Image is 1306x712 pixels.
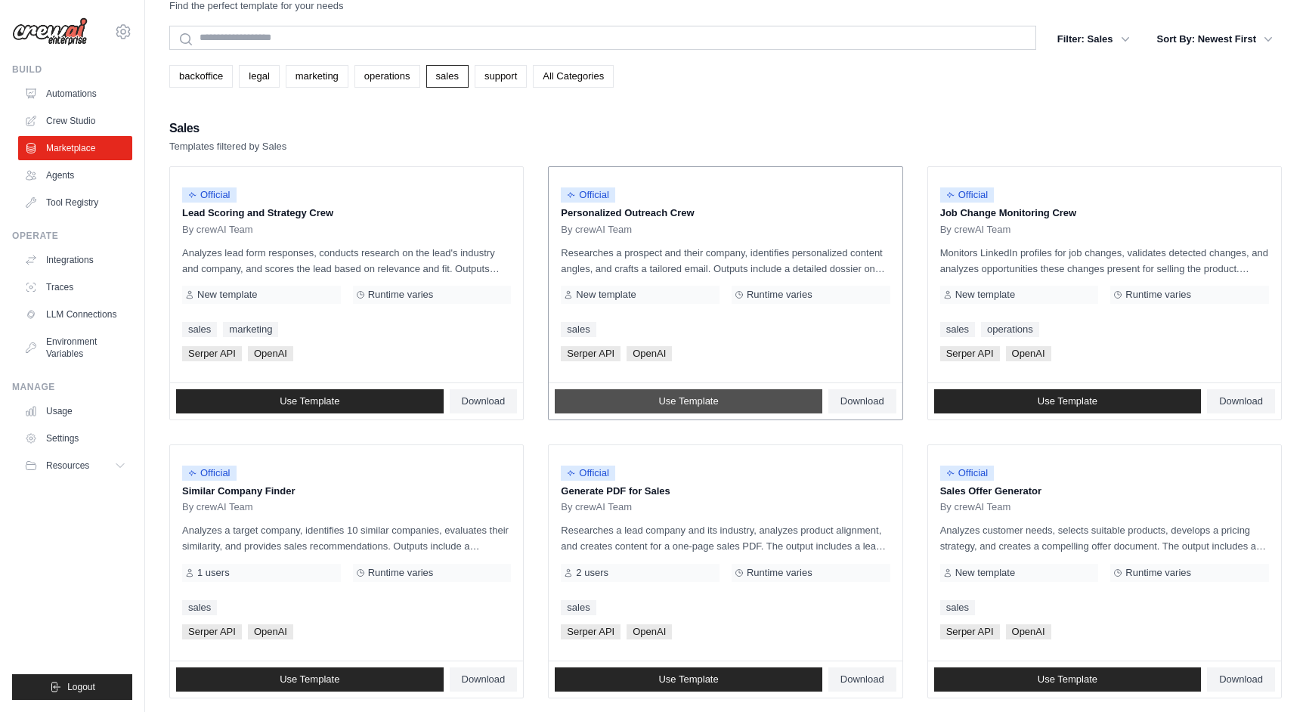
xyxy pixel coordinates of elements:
span: By crewAI Team [182,501,253,513]
span: Runtime varies [368,289,434,301]
a: Usage [18,399,132,423]
p: Similar Company Finder [182,484,511,499]
span: OpenAI [627,624,672,639]
a: Download [1207,389,1275,413]
span: Use Template [280,395,339,407]
span: Official [561,466,615,481]
div: Operate [12,230,132,242]
a: legal [239,65,279,88]
span: By crewAI Team [940,501,1011,513]
span: OpenAI [1006,346,1051,361]
span: Logout [67,681,95,693]
span: Download [462,673,506,686]
p: Analyzes customer needs, selects suitable products, develops a pricing strategy, and creates a co... [940,522,1269,554]
a: Environment Variables [18,330,132,366]
span: Serper API [182,624,242,639]
span: New template [955,567,1015,579]
span: 1 users [197,567,230,579]
a: Crew Studio [18,109,132,133]
div: Build [12,63,132,76]
span: New template [955,289,1015,301]
p: Job Change Monitoring Crew [940,206,1269,221]
a: Use Template [934,667,1202,692]
a: Download [1207,667,1275,692]
a: Use Template [176,667,444,692]
h2: Sales [169,118,286,139]
p: Researches a lead company and its industry, analyzes product alignment, and creates content for a... [561,522,890,554]
span: Runtime varies [368,567,434,579]
a: sales [426,65,469,88]
a: operations [981,322,1039,337]
button: Filter: Sales [1048,26,1139,53]
a: Use Template [555,667,822,692]
span: Runtime varies [747,289,812,301]
a: Use Template [176,389,444,413]
p: Lead Scoring and Strategy Crew [182,206,511,221]
p: Researches a prospect and their company, identifies personalized content angles, and crafts a tai... [561,245,890,277]
span: Runtime varies [747,567,812,579]
a: Download [450,667,518,692]
span: 2 users [576,567,608,579]
span: Download [1219,673,1263,686]
span: Official [182,466,237,481]
span: Serper API [561,346,621,361]
a: operations [354,65,420,88]
a: Settings [18,426,132,450]
span: New template [576,289,636,301]
img: Logo [12,17,88,46]
span: Serper API [940,624,1000,639]
button: Sort By: Newest First [1148,26,1282,53]
a: sales [561,322,596,337]
a: Traces [18,275,132,299]
a: Tool Registry [18,190,132,215]
span: By crewAI Team [182,224,253,236]
span: OpenAI [248,624,293,639]
span: Serper API [182,346,242,361]
p: Sales Offer Generator [940,484,1269,499]
a: support [475,65,527,88]
div: Manage [12,381,132,393]
a: marketing [223,322,278,337]
span: Download [462,395,506,407]
span: Serper API [940,346,1000,361]
span: Official [561,187,615,203]
p: Personalized Outreach Crew [561,206,890,221]
span: By crewAI Team [561,224,632,236]
span: Runtime varies [1125,567,1191,579]
span: Download [840,395,884,407]
span: By crewAI Team [561,501,632,513]
a: sales [561,600,596,615]
a: sales [182,322,217,337]
span: OpenAI [248,346,293,361]
span: Official [940,187,995,203]
p: Templates filtered by Sales [169,139,286,154]
span: Resources [46,460,89,472]
span: Download [840,673,884,686]
a: Use Template [555,389,822,413]
a: Integrations [18,248,132,272]
span: Use Template [1038,395,1097,407]
span: Official [182,187,237,203]
a: sales [182,600,217,615]
p: Analyzes lead form responses, conducts research on the lead's industry and company, and scores th... [182,245,511,277]
button: Resources [18,454,132,478]
a: LLM Connections [18,302,132,327]
p: Monitors LinkedIn profiles for job changes, validates detected changes, and analyzes opportunitie... [940,245,1269,277]
a: marketing [286,65,348,88]
a: Automations [18,82,132,106]
span: Runtime varies [1125,289,1191,301]
span: OpenAI [627,346,672,361]
span: Use Template [658,673,718,686]
span: New template [197,289,257,301]
a: All Categories [533,65,614,88]
a: Download [450,389,518,413]
a: Agents [18,163,132,187]
button: Logout [12,674,132,700]
span: Use Template [658,395,718,407]
span: Use Template [280,673,339,686]
p: Generate PDF for Sales [561,484,890,499]
a: Download [828,667,896,692]
span: Download [1219,395,1263,407]
span: Serper API [561,624,621,639]
span: Official [940,466,995,481]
